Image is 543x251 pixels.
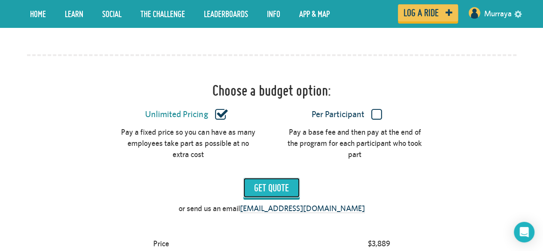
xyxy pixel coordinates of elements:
a: settings drop down toggle [514,9,522,18]
input: Get Quote [243,178,300,197]
div: Price [149,236,173,251]
a: The Challenge [134,3,191,24]
div: Open Intercom Messenger [514,222,534,242]
p: or send us an email [179,203,365,214]
a: Info [261,3,287,24]
label: Unlimited Pricing [118,109,254,120]
img: User profile image [467,6,481,20]
h1: Choose a budget option: [212,82,331,99]
a: LEARN [58,3,90,24]
a: App & Map [293,3,336,24]
a: Home [24,3,52,24]
div: Pay a fixed price so you can have as many employees take part as possible at no extra cost [120,126,256,159]
a: [EMAIL_ADDRESS][DOMAIN_NAME] [240,203,365,213]
a: Leaderboards [197,3,255,24]
a: Log a ride [398,4,458,21]
a: Social [96,3,128,24]
label: Per Participant [279,109,415,120]
div: Pay a base fee and then pay at the end of the program for each participant who took part [287,126,423,159]
div: $3,889 [364,236,394,251]
a: Murraya [484,3,512,24]
span: Log a ride [403,9,439,17]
